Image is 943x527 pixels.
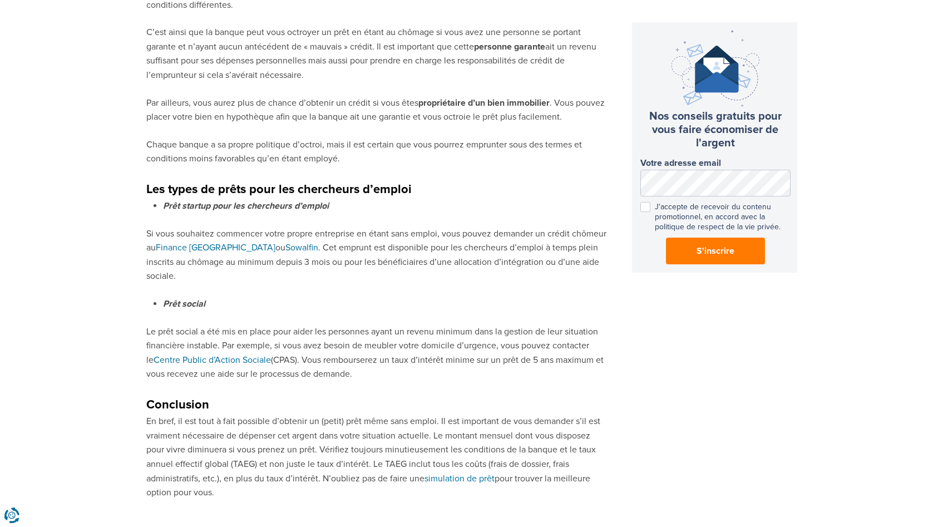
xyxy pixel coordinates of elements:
[154,354,271,366] a: (s’ouvre dans un nouvel onglet)
[672,31,759,107] img: newsletter
[146,96,608,125] p: Par ailleurs, vous aurez plus de chance d’obtenir un crédit si vous êtes . Vous pouvez placer vot...
[474,41,545,52] strong: personne garante
[146,325,608,382] p: Le prêt social a été mis en place pour aider les personnes ayant un revenu minimum dans la gestio...
[640,110,791,150] h3: Nos conseils gratuits pour vous faire économiser de l'argent
[146,26,608,82] p: C’est ainsi que la banque peut vous octroyer un prêt en étant au chômage si vous avez une personn...
[697,244,734,258] span: S'inscrire
[640,202,791,233] label: J'accepte de recevoir du contenu promotionnel, en accord avec la politique de respect de la vie p...
[156,242,275,253] a: Finance Brussels (s’ouvre dans un nouvel onglet)
[146,227,608,284] p: Si vous souhaitez commencer votre propre entreprise en étant sans emploi, vous pouvez demander un...
[640,158,791,169] label: Votre adresse email
[632,299,799,372] iframe: fb:page Facebook Social Plugin
[163,200,329,211] strong: Prêt startup pour les chercheurs d’emploi
[285,242,318,253] a: Sowalfin (s’ouvre dans un nouvel onglet)
[424,473,495,484] a: simulation de prêt
[146,397,209,412] strong: Conclusion
[163,298,205,309] em: Prêt social
[146,182,412,197] strong: Les types de prêts pour les chercheurs d’emploi
[146,415,608,500] p: En bref, il est tout à fait possible d’obtenir un (petit) prêt même sans emploi. Il est important...
[666,238,765,264] button: S'inscrire
[418,97,550,109] strong: propriétaire d’un bien immobilier
[146,138,608,166] p: Chaque banque a sa propre politique d’octroi, mais il est certain que vous pourrez emprunter sous...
